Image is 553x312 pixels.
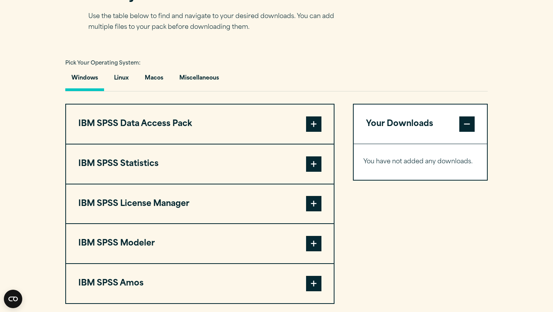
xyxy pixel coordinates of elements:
[66,105,334,144] button: IBM SPSS Data Access Pack
[88,11,346,33] p: Use the table below to find and navigate to your desired downloads. You can add multiple files to...
[66,184,334,224] button: IBM SPSS License Manager
[65,69,104,91] button: Windows
[65,61,141,66] span: Pick Your Operating System:
[4,290,22,308] button: Open CMP widget
[108,69,135,91] button: Linux
[66,144,334,184] button: IBM SPSS Statistics
[354,105,487,144] button: Your Downloads
[66,224,334,263] button: IBM SPSS Modeler
[173,69,225,91] button: Miscellaneous
[363,156,477,168] p: You have not added any downloads.
[354,144,487,180] div: Your Downloads
[66,264,334,303] button: IBM SPSS Amos
[139,69,169,91] button: Macos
